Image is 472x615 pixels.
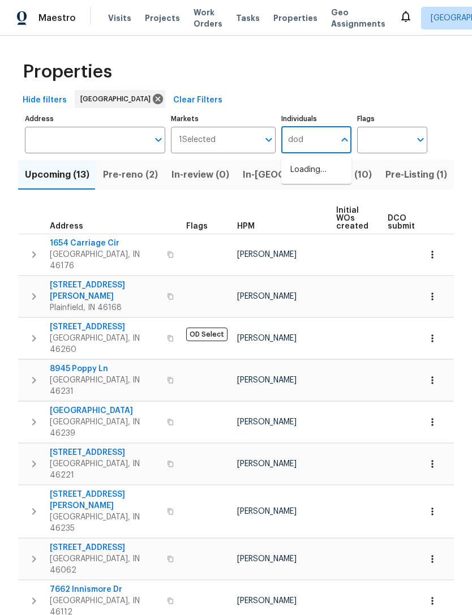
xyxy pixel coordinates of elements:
[261,132,277,148] button: Open
[237,334,297,342] span: [PERSON_NAME]
[50,489,160,511] span: [STREET_ADDRESS][PERSON_NAME]
[194,7,222,29] span: Work Orders
[50,553,160,576] span: [GEOGRAPHIC_DATA], IN 46062
[80,93,155,105] span: [GEOGRAPHIC_DATA]
[145,12,180,24] span: Projects
[18,90,71,111] button: Hide filters
[171,115,276,122] label: Markets
[237,251,297,259] span: [PERSON_NAME]
[50,363,160,375] span: 8945 Poppy Ln
[50,375,160,397] span: [GEOGRAPHIC_DATA], IN 46231
[331,7,385,29] span: Geo Assignments
[357,115,427,122] label: Flags
[75,90,165,108] div: [GEOGRAPHIC_DATA]
[50,511,160,534] span: [GEOGRAPHIC_DATA], IN 46235
[151,132,166,148] button: Open
[50,333,160,355] span: [GEOGRAPHIC_DATA], IN 46260
[108,12,131,24] span: Visits
[50,222,83,230] span: Address
[413,132,428,148] button: Open
[50,416,160,439] span: [GEOGRAPHIC_DATA], IN 46239
[243,167,372,183] span: In-[GEOGRAPHIC_DATA] (10)
[186,222,208,230] span: Flags
[237,418,297,426] span: [PERSON_NAME]
[50,249,160,272] span: [GEOGRAPHIC_DATA], IN 46176
[50,238,160,249] span: 1654 Carriage Cir
[38,12,76,24] span: Maestro
[237,293,297,300] span: [PERSON_NAME]
[236,14,260,22] span: Tasks
[50,405,160,416] span: [GEOGRAPHIC_DATA]
[25,167,89,183] span: Upcoming (13)
[50,542,160,553] span: [STREET_ADDRESS]
[237,376,297,384] span: [PERSON_NAME]
[171,167,229,183] span: In-review (0)
[50,584,160,595] span: 7662 Innismore Dr
[337,132,353,148] button: Close
[179,135,216,145] span: 1 Selected
[237,460,297,468] span: [PERSON_NAME]
[237,222,255,230] span: HPM
[281,156,351,184] div: Loading…
[50,321,160,333] span: [STREET_ADDRESS]
[237,508,297,515] span: [PERSON_NAME]
[103,167,158,183] span: Pre-reno (2)
[50,279,160,302] span: [STREET_ADDRESS][PERSON_NAME]
[25,115,165,122] label: Address
[237,555,297,563] span: [PERSON_NAME]
[23,66,112,78] span: Properties
[169,90,227,111] button: Clear Filters
[50,302,160,313] span: Plainfield, IN 46168
[173,93,222,107] span: Clear Filters
[281,127,334,153] input: Search ...
[385,167,447,183] span: Pre-Listing (1)
[273,12,317,24] span: Properties
[237,597,297,605] span: [PERSON_NAME]
[186,328,228,341] span: OD Select
[50,458,160,481] span: [GEOGRAPHIC_DATA], IN 46221
[50,447,160,458] span: [STREET_ADDRESS]
[281,115,351,122] label: Individuals
[336,207,368,230] span: Initial WOs created
[23,93,67,107] span: Hide filters
[388,214,428,230] span: DCO submitted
